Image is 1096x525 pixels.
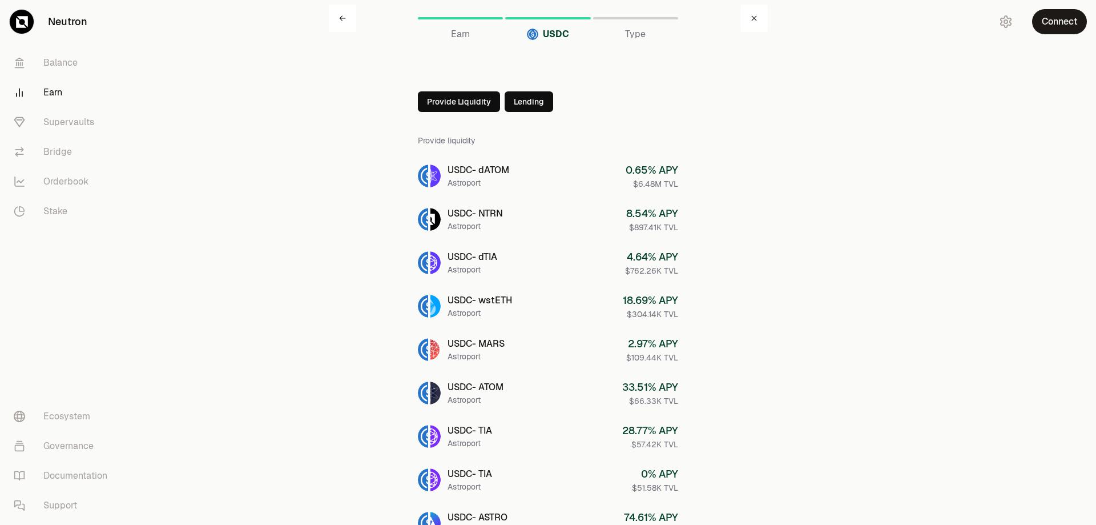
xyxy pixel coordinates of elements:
img: USDC [418,382,428,404]
div: 4.64 % APY [625,249,678,265]
div: USDC - TIA [448,424,492,438]
img: USDC [418,208,428,231]
img: TIA [430,425,441,448]
a: Documentation [5,461,123,491]
img: ATOM [430,382,441,404]
a: USDCUSDC [505,5,590,32]
a: Ecosystem [5,402,123,431]
a: Bridge [5,137,123,167]
a: Balance [5,48,123,78]
div: USDC - dATOM [448,163,509,177]
img: dATOM [430,165,441,187]
a: Earn [418,5,503,32]
img: USDC [418,295,428,318]
button: Provide Liquidity [418,91,500,112]
div: USDC - dTIA [448,250,497,264]
a: Stake [5,197,123,226]
div: $6.48M TVL [626,178,678,190]
div: Astroport [448,351,505,362]
div: 28.77 % APY [622,423,678,439]
a: Support [5,491,123,520]
div: USDC - NTRN [448,207,503,221]
a: USDCdTIAUSDC- dTIAAstroport4.64% APY$762.26K TVL [409,242,687,283]
a: Orderbook [5,167,123,197]
div: 0.65 % APY [626,162,678,178]
div: 2.97 % APY [626,336,678,352]
img: NTRN [430,208,441,231]
a: Governance [5,431,123,461]
div: 0 % APY [632,466,678,482]
a: USDCTIAUSDC- TIAAstroport28.77% APY$57.42K TVL [409,416,687,457]
div: 18.69 % APY [623,292,678,308]
div: $304.14K TVL [623,308,678,320]
img: TIA [430,468,441,491]
div: Astroport [448,481,492,492]
div: USDC - TIA [448,467,492,481]
a: USDCwstETHUSDC- wstETHAstroport18.69% APY$304.14K TVL [409,286,687,327]
div: Astroport [448,221,503,232]
img: wstETH [430,295,441,318]
img: dTIA [430,251,441,274]
a: USDCNTRNUSDC- NTRNAstroport8.54% APY$897.41K TVL [409,199,687,240]
div: USDC - wstETH [448,294,512,307]
img: USDC [418,468,428,491]
div: Astroport [448,177,509,189]
div: Astroport [448,264,497,275]
div: Astroport [448,438,492,449]
button: Lending [505,91,553,112]
a: USDCMARSUSDC- MARSAstroport2.97% APY$109.44K TVL [409,329,687,370]
div: Astroport [448,394,503,406]
div: 33.51 % APY [622,379,678,395]
img: USDC [418,251,428,274]
div: USDC - ASTRO [448,511,507,524]
span: Type [625,27,646,41]
div: $57.42K TVL [622,439,678,450]
div: Astroport [448,307,512,319]
div: $897.41K TVL [626,222,678,233]
img: USDC [418,425,428,448]
img: USDC [418,165,428,187]
button: Connect [1032,9,1087,34]
span: USDC [543,27,569,41]
a: USDCTIAUSDC- TIAAstroport0% APY$51.58K TVL [409,459,687,500]
div: Provide liquidity [418,126,678,155]
div: $109.44K TVL [626,352,678,363]
span: Earn [451,27,470,41]
a: Earn [5,78,123,107]
div: $66.33K TVL [622,395,678,407]
div: 8.54 % APY [626,206,678,222]
a: USDCATOMUSDC- ATOMAstroport33.51% APY$66.33K TVL [409,372,687,414]
img: MARS [430,338,441,361]
a: USDCdATOMUSDC- dATOMAstroport0.65% APY$6.48M TVL [409,155,687,197]
img: USDC [418,338,428,361]
div: USDC - ATOM [448,380,503,394]
div: $51.58K TVL [632,482,678,494]
img: USDC [527,29,538,40]
div: $762.26K TVL [625,265,678,276]
a: Supervaults [5,107,123,137]
div: USDC - MARS [448,337,505,351]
